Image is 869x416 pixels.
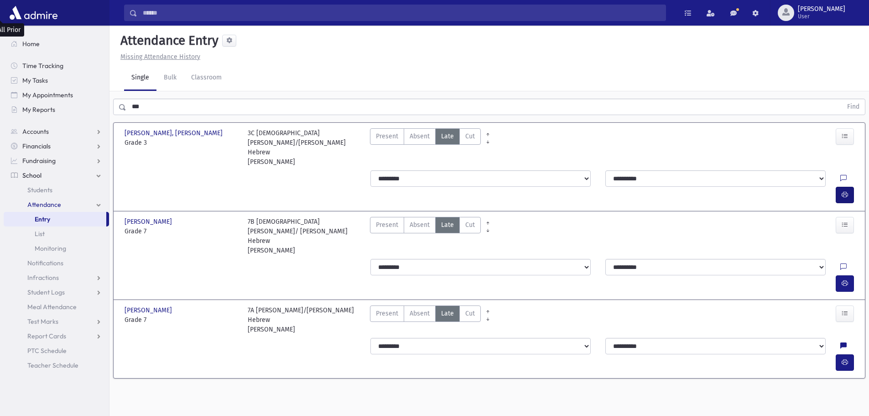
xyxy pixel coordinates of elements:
span: School [22,171,42,179]
span: Monitoring [35,244,66,253]
span: Late [441,132,454,141]
span: Accounts [22,127,49,136]
img: AdmirePro [7,4,60,22]
span: Home [22,40,40,48]
span: Cut [465,132,475,141]
span: My Reports [22,105,55,114]
span: My Tasks [22,76,48,84]
div: 3C [DEMOGRAPHIC_DATA][PERSON_NAME]/[PERSON_NAME] Hebrew [PERSON_NAME] [248,128,362,167]
u: Missing Attendance History [120,53,200,61]
span: Present [376,132,398,141]
div: 7B [DEMOGRAPHIC_DATA][PERSON_NAME]/ [PERSON_NAME] Hebrew [PERSON_NAME] [248,217,362,255]
a: My Tasks [4,73,109,88]
span: Cut [465,309,475,318]
div: AttTypes [370,217,481,255]
input: Search [137,5,666,21]
span: Notifications [27,259,63,267]
span: Absent [410,132,430,141]
div: AttTypes [370,128,481,167]
a: PTC Schedule [4,343,109,358]
span: Student Logs [27,288,65,296]
a: Classroom [184,65,229,91]
a: Entry [4,212,106,226]
span: Grade 7 [125,315,239,325]
span: Grade 7 [125,226,239,236]
span: PTC Schedule [27,347,67,355]
span: My Appointments [22,91,73,99]
a: Accounts [4,124,109,139]
a: List [4,226,109,241]
span: Students [27,186,52,194]
span: Meal Attendance [27,303,77,311]
span: Entry [35,215,50,223]
span: Late [441,220,454,230]
a: School [4,168,109,183]
span: Cut [465,220,475,230]
a: Students [4,183,109,197]
span: Infractions [27,274,59,282]
span: [PERSON_NAME] [125,217,174,226]
span: Present [376,220,398,230]
h5: Attendance Entry [117,33,219,48]
a: Infractions [4,270,109,285]
span: [PERSON_NAME], [PERSON_NAME] [125,128,224,138]
a: My Reports [4,102,109,117]
span: Teacher Schedule [27,361,78,369]
span: Financials [22,142,51,150]
span: List [35,230,45,238]
span: Grade 3 [125,138,239,147]
span: Late [441,309,454,318]
span: Time Tracking [22,62,63,70]
span: Report Cards [27,332,66,340]
a: My Appointments [4,88,109,102]
a: Notifications [4,256,109,270]
span: Test Marks [27,317,58,326]
a: Home [4,37,109,51]
span: User [798,13,845,20]
span: Absent [410,220,430,230]
a: Teacher Schedule [4,358,109,373]
span: Present [376,309,398,318]
a: Student Logs [4,285,109,300]
span: Fundraising [22,157,56,165]
a: Financials [4,139,109,153]
span: [PERSON_NAME] [125,305,174,315]
a: Test Marks [4,314,109,329]
a: Meal Attendance [4,300,109,314]
div: AttTypes [370,305,481,334]
span: Absent [410,309,430,318]
a: Single [124,65,156,91]
a: Bulk [156,65,184,91]
span: Attendance [27,200,61,209]
div: 7A [PERSON_NAME]/[PERSON_NAME] Hebrew [PERSON_NAME] [248,305,362,334]
span: [PERSON_NAME] [798,5,845,13]
a: Monitoring [4,241,109,256]
a: Attendance [4,197,109,212]
a: Fundraising [4,153,109,168]
a: Report Cards [4,329,109,343]
a: Time Tracking [4,58,109,73]
a: Missing Attendance History [117,53,200,61]
button: Find [842,99,865,115]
